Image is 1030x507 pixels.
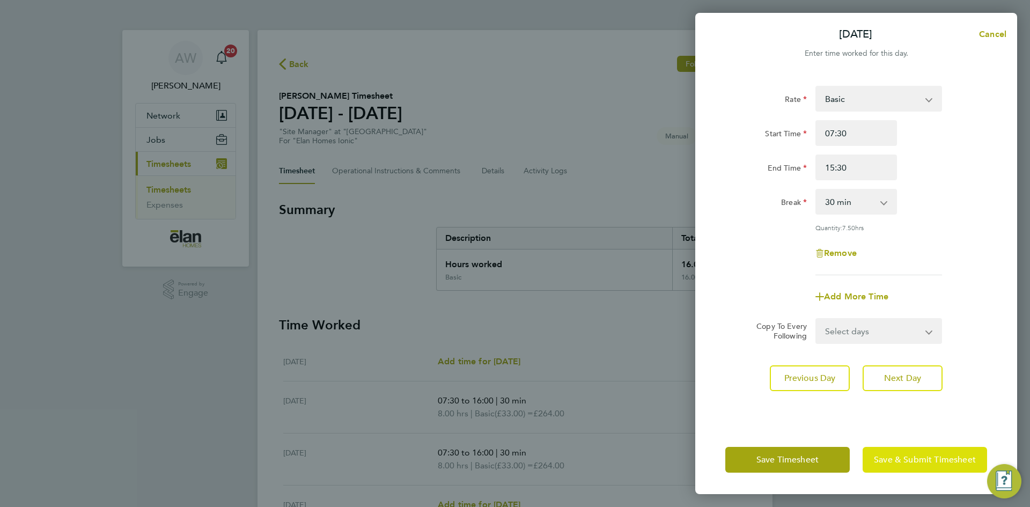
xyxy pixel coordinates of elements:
[839,27,872,42] p: [DATE]
[770,365,850,391] button: Previous Day
[815,223,942,232] div: Quantity: hrs
[748,321,807,341] label: Copy To Every Following
[768,163,807,176] label: End Time
[756,454,819,465] span: Save Timesheet
[824,248,857,258] span: Remove
[815,120,897,146] input: E.g. 08:00
[824,291,888,302] span: Add More Time
[884,373,921,384] span: Next Day
[695,47,1017,60] div: Enter time worked for this day.
[987,464,1021,498] button: Engage Resource Center
[785,94,807,107] label: Rate
[784,373,836,384] span: Previous Day
[815,155,897,180] input: E.g. 18:00
[976,29,1006,39] span: Cancel
[815,292,888,301] button: Add More Time
[842,223,855,232] span: 7.50
[815,249,857,258] button: Remove
[765,129,807,142] label: Start Time
[962,24,1017,45] button: Cancel
[725,447,850,473] button: Save Timesheet
[863,365,943,391] button: Next Day
[874,454,976,465] span: Save & Submit Timesheet
[863,447,987,473] button: Save & Submit Timesheet
[781,197,807,210] label: Break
